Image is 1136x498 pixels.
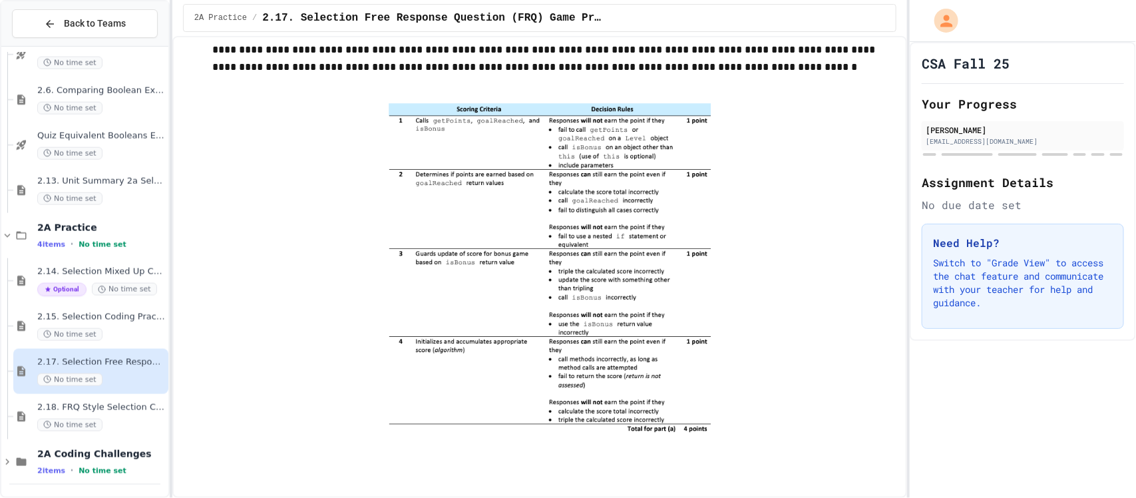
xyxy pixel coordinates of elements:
span: Quiz Equivalent Booleans Expressions [37,130,166,142]
span: 2A Practice [37,222,166,234]
span: 2.14. Selection Mixed Up Code Practice (2.1-2.6) [37,266,166,278]
span: No time set [37,192,102,205]
span: No time set [79,240,126,249]
span: Back to Teams [64,17,126,31]
span: / [252,13,257,23]
span: 2.17. Selection Free Response Question (FRQ) Game Practice (2.1-2.6) [37,357,166,368]
span: 2.17. Selection Free Response Question (FRQ) Game Practice (2.1-2.6) [262,10,603,26]
span: No time set [79,467,126,475]
h3: Need Help? [933,235,1113,251]
span: • [71,239,73,250]
span: 2A Practice [194,13,247,23]
span: 2.18. FRQ Style Selection Coding Practice (2.1-2.6) [37,402,166,413]
h1: CSA Fall 25 [922,54,1010,73]
div: [PERSON_NAME] [926,124,1120,136]
span: 2.15. Selection Coding Practice (2.1-2.6) [37,312,166,323]
span: No time set [37,147,102,160]
span: 2A Coding Challenges [37,448,166,460]
button: Back to Teams [12,9,158,38]
span: 2.13. Unit Summary 2a Selection (2.1-2.6) [37,176,166,187]
span: No time set [92,283,157,296]
div: My Account [920,5,962,36]
span: 2 items [37,467,65,475]
h2: Assignment Details [922,173,1124,192]
h2: Your Progress [922,95,1124,113]
span: No time set [37,373,102,386]
span: No time set [37,419,102,431]
div: No due date set [922,197,1124,213]
span: 4 items [37,240,65,249]
span: No time set [37,102,102,115]
p: Switch to "Grade View" to access the chat feature and communicate with your teacher for help and ... [933,256,1113,310]
span: Optional [37,283,87,296]
span: 2.6. Comparing Boolean Expressions ([PERSON_NAME] Laws) [37,85,166,97]
span: No time set [37,57,102,69]
span: • [71,465,73,476]
div: [EMAIL_ADDRESS][DOMAIN_NAME] [926,136,1120,146]
span: No time set [37,328,102,341]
